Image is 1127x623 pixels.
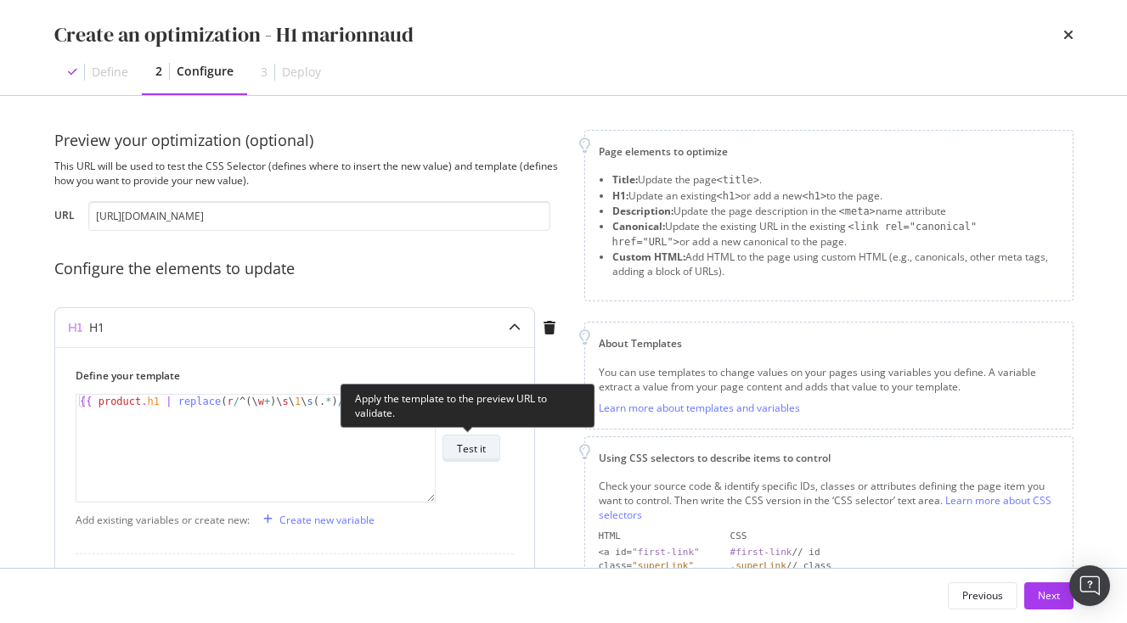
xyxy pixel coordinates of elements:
div: Next [1038,588,1060,603]
div: Previous [962,588,1003,603]
div: 2 [155,63,162,80]
div: 3 [261,64,268,81]
div: You can use templates to change values on your pages using variables you define. A variable extra... [599,365,1059,394]
div: Preview your optimization (optional) [54,130,564,152]
div: Create an optimization - H1 marionnaud [54,20,414,49]
span: <meta> [839,205,876,217]
div: <a id= [599,546,717,559]
div: H1 [89,319,104,336]
li: Update the existing URL in the existing or add a new canonical to the page. [612,219,1059,250]
a: Learn more about CSS selectors [599,493,1051,522]
div: Check your source code & identify specific IDs, classes or attributes defining the page item you ... [599,479,1059,522]
div: This URL will be used to test the CSS Selector (defines where to insert the new value) and templa... [54,159,564,188]
div: #first-link [730,547,792,558]
label: Define your template [76,368,500,383]
strong: Canonical: [612,219,665,233]
div: Configure [177,63,234,80]
div: Test it [457,441,486,456]
div: About Templates [599,336,1059,351]
div: Using CSS selectors to describe items to control [599,451,1059,465]
input: https://www.example.com [88,201,550,231]
div: class= [599,559,717,573]
strong: Title: [612,172,638,187]
button: Create new variable [256,506,375,533]
div: // class [730,559,1059,573]
li: Update an existing or add a new to the page. [612,188,1059,204]
div: Configure the elements to update [54,258,564,280]
label: URL [54,208,75,227]
div: HTML [599,530,717,543]
strong: H1: [612,188,628,203]
div: Open Intercom Messenger [1069,565,1110,606]
button: Test it [442,435,500,462]
strong: Custom HTML: [612,250,685,264]
div: "first-link" [632,547,699,558]
div: Page elements to optimize [599,144,1059,159]
div: Apply the template to the preview URL to validate. [341,384,595,428]
li: Update the page description in the name attribute [612,204,1059,219]
span: <link rel="canonical" href="URL"> [612,221,978,248]
div: CSS [730,530,1059,543]
div: // id [730,546,1059,559]
div: Create new variable [279,513,375,527]
div: Add existing variables or create new: [76,513,250,527]
span: <h1> [717,190,741,202]
button: Previous [948,582,1017,609]
div: times [1063,20,1073,49]
button: Next [1024,582,1073,609]
span: <title> [717,174,760,186]
span: <h1> [802,190,826,202]
a: Learn more about templates and variables [599,401,800,415]
div: "superLink" [632,560,694,571]
div: Define [92,64,128,81]
li: Update the page . [612,172,1059,188]
div: .superLink [730,560,786,571]
strong: Description: [612,204,673,218]
div: Deploy [282,64,321,81]
li: Add HTML to the page using custom HTML (e.g., canonicals, other meta tags, adding a block of URLs). [612,250,1059,278]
